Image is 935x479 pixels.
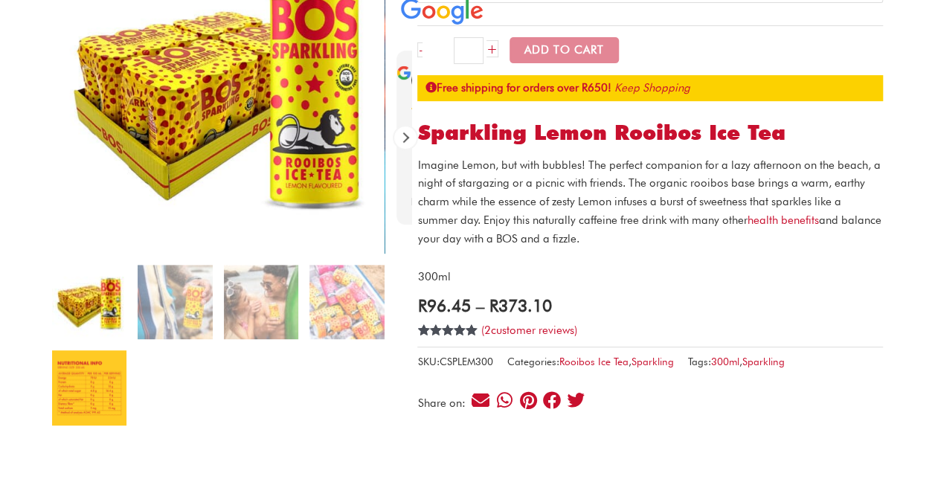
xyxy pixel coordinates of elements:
[439,356,492,367] span: CSPLEM300
[417,120,883,146] h1: Sparkling Lemon Rooibos Ice Tea
[394,126,417,149] div: Next review
[417,324,423,353] span: 2
[566,390,586,411] div: Share on twitter
[518,390,539,411] div: Share on pinterest
[417,156,883,248] p: Imagine Lemon, but with bubbles! The perfect companion for a lazy afternoon on the beach, a night...
[489,295,498,315] span: R
[687,353,784,371] span: Tags: ,
[138,265,212,339] img: Sparkling Lemon Rooibos Ice Tea - Image 2
[417,295,426,315] span: R
[417,42,422,57] a: -
[417,398,470,409] div: Share on:
[471,390,491,411] div: Share on email
[52,265,126,339] img: sparkling lemon rooibos ice tea
[417,268,883,286] p: 300ml
[483,324,490,337] span: 2
[507,353,673,371] span: Categories: ,
[454,37,483,64] input: Product quantity
[417,353,492,371] span: SKU:
[631,356,673,367] a: Sparkling
[495,390,515,411] div: Share on whatsapp
[747,213,818,227] a: health benefits
[52,350,126,425] img: Sparkling Lemon Rooibos Ice Tea - Image 5
[742,356,784,367] a: Sparkling
[417,295,470,315] bdi: 96.45
[489,295,551,315] bdi: 373.10
[710,356,739,367] a: 300ml
[510,37,619,63] button: Add to Cart
[224,265,298,339] img: Sparkling Lemon Rooibos Ice Tea - Image 3
[309,265,384,339] img: Sparkling Lemon Rooibos Ice Tea - Image 4
[396,65,411,80] img: Google
[542,390,562,411] div: Share on facebook
[475,295,483,315] span: –
[417,324,478,386] span: Rated out of 5 based on customer ratings
[486,40,498,57] a: +
[481,324,576,337] a: (2customer reviews)
[614,81,690,94] a: Keep Shopping
[559,356,628,367] a: Rooibos Ice Tea
[425,81,611,94] strong: Free shipping for orders over R650!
